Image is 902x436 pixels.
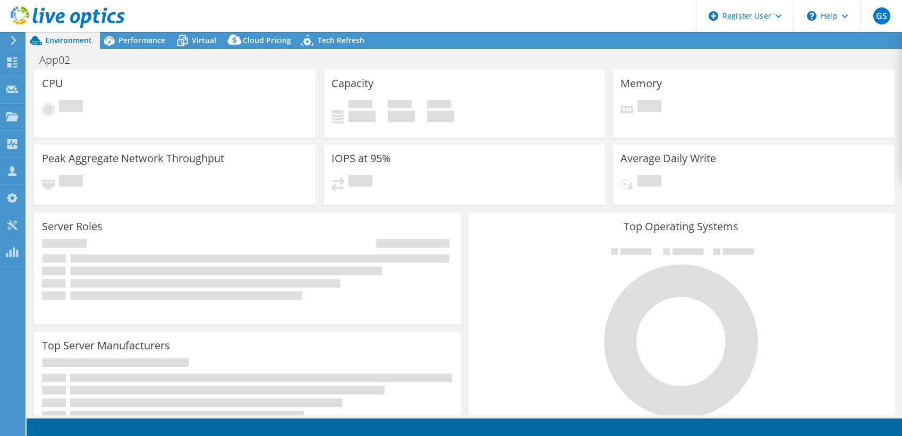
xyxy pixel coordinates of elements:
h3: Memory [620,78,662,89]
span: Environment [45,35,92,45]
h3: Top Operating Systems [476,221,887,232]
span: Cloud Pricing [243,35,291,45]
span: Virtual [192,35,216,45]
h3: IOPS at 95% [331,153,391,164]
svg: \n [807,11,816,21]
span: Pending [59,175,83,189]
span: GS [873,7,890,24]
span: Pending [637,100,661,114]
h1: App02 [35,54,87,66]
h3: Peak Aggregate Network Throughput [42,153,224,164]
h3: Average Daily Write [620,153,716,164]
span: Pending [637,175,661,189]
h3: Capacity [331,78,373,89]
span: Free [388,100,412,111]
h3: Top Server Manufacturers [42,340,170,351]
h4: 0 GiB [427,111,454,122]
h3: Server Roles [42,221,103,232]
h4: 0 GiB [388,111,415,122]
span: Tech Refresh [318,35,364,45]
span: Performance [118,35,165,45]
span: Total [427,100,451,111]
h4: 0 GiB [348,111,376,122]
h3: CPU [42,78,63,89]
span: Used [348,100,372,111]
span: Pending [348,175,372,189]
span: Pending [59,100,83,114]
